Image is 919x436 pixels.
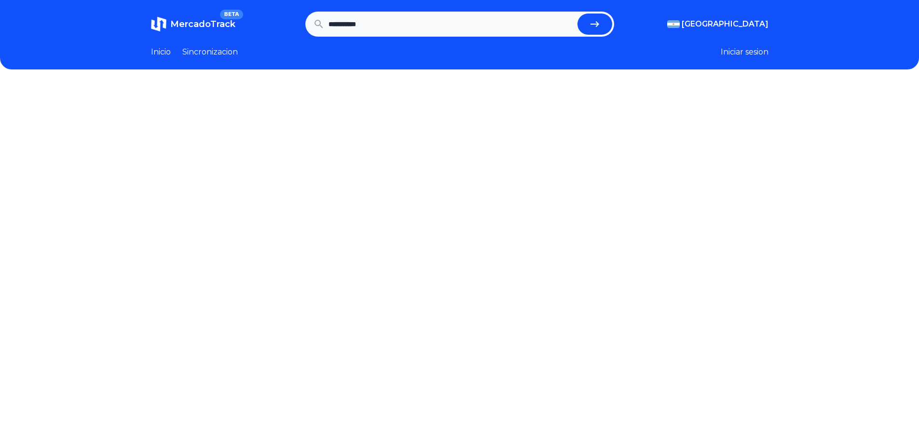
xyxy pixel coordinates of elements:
span: MercadoTrack [170,19,235,29]
a: MercadoTrackBETA [151,16,235,32]
button: Iniciar sesion [721,46,768,58]
span: BETA [220,10,243,19]
img: MercadoTrack [151,16,166,32]
a: Inicio [151,46,171,58]
span: [GEOGRAPHIC_DATA] [682,18,768,30]
button: [GEOGRAPHIC_DATA] [667,18,768,30]
a: Sincronizacion [182,46,238,58]
img: Argentina [667,20,680,28]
